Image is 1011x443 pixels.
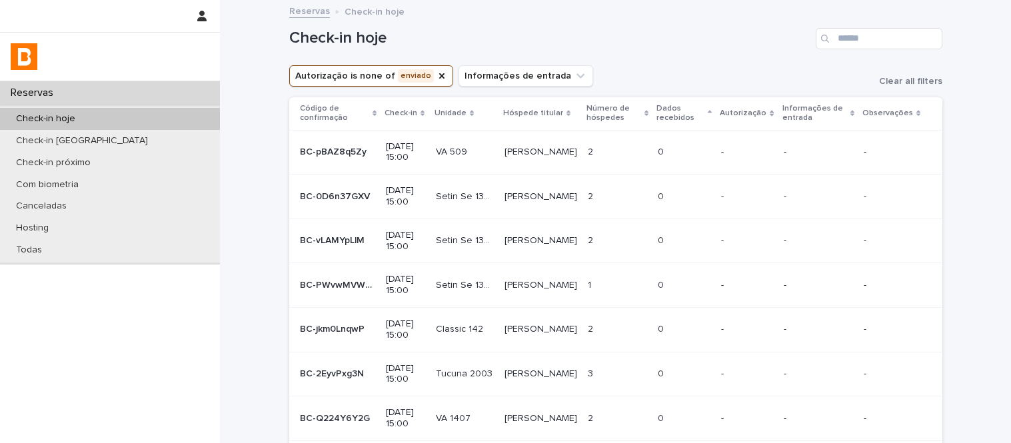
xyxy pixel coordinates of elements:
[289,307,942,352] tr: BC-jkm0LnqwPBC-jkm0LnqwP [DATE] 15:00Classic 142Classic 142 [PERSON_NAME][PERSON_NAME] 22 00 ---
[721,413,772,424] p: -
[436,321,486,335] p: Classic 142
[386,141,425,164] p: [DATE] 15:00
[11,43,37,70] img: zVaNuJHRTjyIjT5M9Xd5
[300,410,373,424] p: BC-Q224Y6Y2G
[300,277,378,291] p: BC-PWvwMVW72
[784,280,854,291] p: -
[658,410,666,424] p: 0
[816,28,942,49] input: Search
[505,366,580,380] p: Clara Chapermann Tavares
[720,106,766,121] p: Autorização
[5,87,64,99] p: Reservas
[289,3,330,18] a: Reservas
[435,106,467,121] p: Unidade
[588,321,596,335] p: 2
[5,179,89,191] p: Com biometria
[436,232,497,246] p: Setin Se 1303
[658,321,666,335] p: 0
[721,235,772,246] p: -
[505,277,580,291] p: [PERSON_NAME]
[864,147,920,158] p: -
[300,144,369,158] p: BC-pBAZ8q5Zy
[505,410,580,424] p: [PERSON_NAME]
[862,106,913,121] p: Observações
[300,321,367,335] p: BC-jkm0LnqwP
[436,410,473,424] p: VA 1407
[300,232,367,246] p: BC-vLAMYpLlM
[864,368,920,380] p: -
[289,130,942,175] tr: BC-pBAZ8q5ZyBC-pBAZ8q5Zy [DATE] 15:00VA 509VA 509 [PERSON_NAME][PERSON_NAME] 22 00 ---
[586,101,641,126] p: Número de hóspedes
[864,324,920,335] p: -
[721,191,772,203] p: -
[658,232,666,246] p: 0
[289,263,942,308] tr: BC-PWvwMVW72BC-PWvwMVW72 [DATE] 15:00Setin Se 1304Setin Se 1304 [PERSON_NAME][PERSON_NAME] 11 00 ---
[300,101,369,126] p: Código de confirmação
[386,230,425,252] p: [DATE] 15:00
[784,324,854,335] p: -
[459,65,593,87] button: Informações de entrada
[5,201,77,212] p: Canceladas
[782,101,847,126] p: Informações de entrada
[386,318,425,341] p: [DATE] 15:00
[505,189,580,203] p: [PERSON_NAME]
[879,77,942,86] span: Clear all filters
[864,191,920,203] p: -
[588,410,596,424] p: 2
[868,77,942,86] button: Clear all filters
[289,352,942,396] tr: BC-2EyvPxg3NBC-2EyvPxg3N [DATE] 15:00Tucuna 2003Tucuna 2003 [PERSON_NAME][PERSON_NAME] 33 00 ---
[588,189,596,203] p: 2
[658,189,666,203] p: 0
[289,29,810,48] h1: Check-in hoje
[784,413,854,424] p: -
[864,280,920,291] p: -
[784,235,854,246] p: -
[784,147,854,158] p: -
[864,235,920,246] p: -
[656,101,704,126] p: Dados recebidos
[5,113,86,125] p: Check-in hoje
[436,189,497,203] p: Setin Se 1302
[721,280,772,291] p: -
[386,274,425,296] p: [DATE] 15:00
[658,144,666,158] p: 0
[784,368,854,380] p: -
[5,244,53,256] p: Todas
[345,3,405,18] p: Check-in hoje
[289,65,453,87] button: Autorização
[386,363,425,386] p: [DATE] 15:00
[386,407,425,430] p: [DATE] 15:00
[436,277,497,291] p: Setin Se 1304
[436,144,470,158] p: VA 509
[721,147,772,158] p: -
[289,175,942,219] tr: BC-0D6n37GXVBC-0D6n37GXV [DATE] 15:00Setin Se 1302Setin Se 1302 [PERSON_NAME][PERSON_NAME] 22 00 ---
[503,106,563,121] p: Hóspede titular
[588,366,596,380] p: 3
[864,413,920,424] p: -
[300,189,373,203] p: BC-0D6n37GXV
[436,366,495,380] p: Tucuna 2003
[505,321,580,335] p: [PERSON_NAME]
[300,366,367,380] p: BC-2EyvPxg3N
[784,191,854,203] p: -
[588,277,594,291] p: 1
[289,219,942,263] tr: BC-vLAMYpLlMBC-vLAMYpLlM [DATE] 15:00Setin Se 1303Setin Se 1303 [PERSON_NAME][PERSON_NAME] 22 00 ---
[289,396,942,441] tr: BC-Q224Y6Y2GBC-Q224Y6Y2G [DATE] 15:00VA 1407VA 1407 [PERSON_NAME][PERSON_NAME] 22 00 ---
[5,135,159,147] p: Check-in [GEOGRAPHIC_DATA]
[721,368,772,380] p: -
[658,366,666,380] p: 0
[5,157,101,169] p: Check-in próximo
[588,144,596,158] p: 2
[386,185,425,208] p: [DATE] 15:00
[505,232,580,246] p: [PERSON_NAME]
[385,106,417,121] p: Check-in
[505,144,580,158] p: [PERSON_NAME]
[658,277,666,291] p: 0
[5,222,59,234] p: Hosting
[721,324,772,335] p: -
[588,232,596,246] p: 2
